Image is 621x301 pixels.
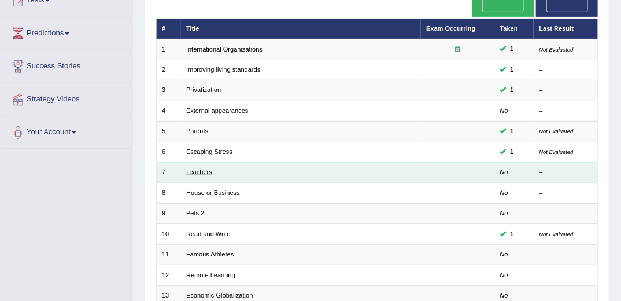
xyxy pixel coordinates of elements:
div: – [539,65,592,75]
div: – [539,291,592,300]
a: External appearances [186,107,248,114]
td: 6 [156,142,181,162]
div: – [539,86,592,95]
td: 1 [156,39,181,60]
th: # [156,19,181,39]
td: 10 [156,224,181,244]
a: Your Account [1,116,132,145]
a: Economic Globalization [186,292,253,299]
em: No [500,251,508,258]
div: – [539,168,592,177]
a: Strategy Videos [1,83,132,112]
td: 9 [156,203,181,223]
em: No [500,292,508,299]
td: 7 [156,162,181,182]
a: Predictions [1,17,132,46]
a: International Organizations [186,46,263,53]
em: No [500,107,508,114]
small: Not Evaluated [539,231,574,237]
td: 12 [156,265,181,285]
th: Taken [494,19,534,39]
div: – [539,189,592,198]
th: Last Result [534,19,598,39]
span: You can still take this question [507,229,517,240]
a: Privatization [186,86,221,93]
em: No [500,210,508,216]
em: No [500,168,508,175]
span: You can still take this question [507,126,517,137]
td: 3 [156,80,181,101]
small: Not Evaluated [539,46,574,53]
td: 11 [156,244,181,265]
a: House or Business [186,189,240,196]
a: Improving living standards [186,66,260,73]
a: Remote Learning [186,271,235,278]
div: – [539,209,592,218]
td: 8 [156,183,181,203]
span: You can still take this question [507,85,517,96]
small: Not Evaluated [539,128,574,134]
span: You can still take this question [507,65,517,75]
div: – [539,107,592,116]
div: – [539,271,592,280]
a: Teachers [186,168,212,175]
a: Exam Occurring [426,25,475,32]
em: No [500,271,508,278]
a: Pets 2 [186,210,204,216]
a: Escaping Stress [186,148,232,155]
a: Read and Write [186,230,231,237]
td: 5 [156,122,181,142]
td: 2 [156,60,181,80]
div: Exam occurring question [426,45,489,54]
a: Famous Athletes [186,251,234,258]
span: You can still take this question [507,147,517,157]
em: No [500,189,508,196]
small: Not Evaluated [539,149,574,155]
div: – [539,250,592,259]
a: Success Stories [1,50,132,79]
td: 4 [156,101,181,121]
th: Title [181,19,421,39]
span: You can still take this question [507,44,517,54]
a: Parents [186,127,208,134]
